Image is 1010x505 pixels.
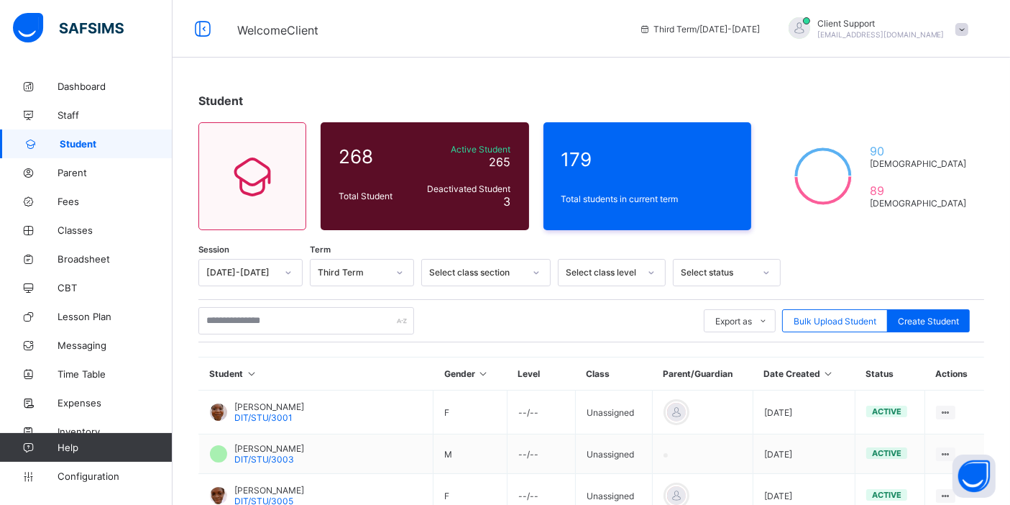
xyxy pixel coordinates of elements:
span: Parent [58,167,173,178]
i: Sort in Ascending Order [822,368,835,379]
div: Select status [681,268,754,278]
span: Term [310,245,331,255]
th: Parent/Guardian [652,358,753,391]
i: Sort in Ascending Order [477,368,490,379]
td: --/-- [507,391,575,435]
span: Session [198,245,229,255]
span: Total students in current term [561,194,734,204]
span: Deactivated Student [418,183,511,194]
th: Status [855,358,924,391]
span: Create Student [898,316,959,327]
td: Unassigned [575,391,652,435]
span: [PERSON_NAME] [234,485,304,496]
td: --/-- [507,435,575,474]
button: Open asap [952,455,996,498]
span: 179 [561,148,734,170]
span: Classes [58,224,173,236]
div: [DATE]-[DATE] [206,268,276,278]
th: Student [199,358,433,391]
span: 89 [870,183,966,198]
span: 268 [339,145,411,168]
td: [DATE] [753,391,855,435]
span: 90 [870,144,966,158]
td: M [433,435,507,474]
span: active [872,406,901,417]
span: Configuration [58,470,172,482]
img: safsims [13,13,124,43]
th: Gender [433,358,507,391]
th: Class [575,358,652,391]
span: Student [198,94,243,108]
span: DIT/STU/3001 [234,412,293,423]
th: Date Created [753,358,855,391]
span: Welcome Client [237,23,318,37]
span: Inventory [58,426,173,437]
div: Third Term [318,268,387,278]
span: 265 [490,155,511,169]
span: [EMAIL_ADDRESS][DOMAIN_NAME] [817,30,945,39]
span: active [872,448,901,458]
span: Help [58,442,172,453]
i: Sort in Ascending Order [246,368,258,379]
td: Unassigned [575,435,652,474]
span: Lesson Plan [58,311,173,322]
span: Bulk Upload Student [794,316,876,327]
th: Level [507,358,575,391]
span: Time Table [58,368,173,380]
span: Export as [715,316,752,327]
span: DIT/STU/3003 [234,454,294,465]
span: [PERSON_NAME] [234,443,304,454]
span: Expenses [58,397,173,409]
span: Messaging [58,340,173,351]
span: session/term information [639,24,760,35]
span: [DEMOGRAPHIC_DATA] [870,158,966,169]
span: Dashboard [58,81,173,92]
div: ClientSupport [774,17,975,41]
span: Student [60,138,173,150]
div: Select class level [566,268,639,278]
span: Broadsheet [58,253,173,265]
span: Staff [58,109,173,121]
span: [DEMOGRAPHIC_DATA] [870,198,966,209]
span: Active Student [418,144,511,155]
td: [DATE] [753,435,855,474]
span: Fees [58,196,173,207]
span: [PERSON_NAME] [234,401,304,412]
div: Select class section [429,268,524,278]
div: Total Student [335,187,415,205]
th: Actions [924,358,984,391]
span: CBT [58,282,173,294]
span: active [872,490,901,500]
span: 3 [504,194,511,209]
span: Client Support [817,18,945,29]
td: F [433,391,507,435]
